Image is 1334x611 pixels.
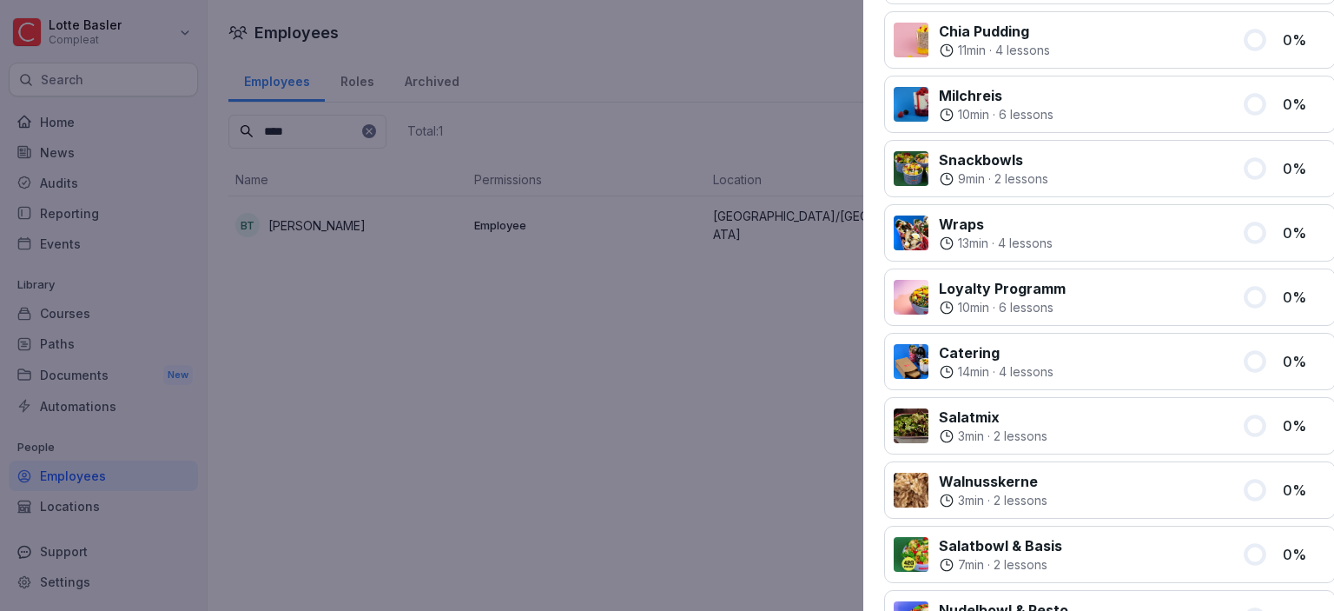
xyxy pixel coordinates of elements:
[958,492,984,509] p: 3 min
[939,299,1066,316] div: ·
[994,170,1048,188] p: 2 lessons
[939,21,1050,42] p: Chia Pudding
[999,363,1053,381] p: 4 lessons
[939,428,1047,445] div: ·
[939,278,1066,299] p: Loyalty Programm
[939,407,1047,428] p: Salatmix
[958,106,989,123] p: 10 min
[999,106,1053,123] p: 6 lessons
[1283,158,1326,179] p: 0 %
[939,492,1047,509] div: ·
[995,42,1050,59] p: 4 lessons
[994,556,1047,574] p: 2 lessons
[1283,94,1326,115] p: 0 %
[939,342,1053,363] p: Catering
[958,363,989,381] p: 14 min
[1283,415,1326,436] p: 0 %
[958,170,985,188] p: 9 min
[1283,544,1326,565] p: 0 %
[1283,351,1326,372] p: 0 %
[939,85,1053,106] p: Milchreis
[1283,30,1326,50] p: 0 %
[939,170,1048,188] div: ·
[994,428,1047,445] p: 2 lessons
[958,235,988,252] p: 13 min
[939,535,1062,556] p: Salatbowl & Basis
[939,363,1053,381] div: ·
[939,556,1062,574] div: ·
[958,42,986,59] p: 11 min
[958,556,984,574] p: 7 min
[939,214,1053,235] p: Wraps
[939,42,1050,59] div: ·
[1283,287,1326,308] p: 0 %
[939,235,1053,252] div: ·
[939,471,1047,492] p: Walnusskerne
[939,149,1048,170] p: Snackbowls
[998,235,1053,252] p: 4 lessons
[999,299,1053,316] p: 6 lessons
[958,428,984,445] p: 3 min
[994,492,1047,509] p: 2 lessons
[939,106,1053,123] div: ·
[1283,480,1326,501] p: 0 %
[1283,222,1326,243] p: 0 %
[958,299,989,316] p: 10 min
